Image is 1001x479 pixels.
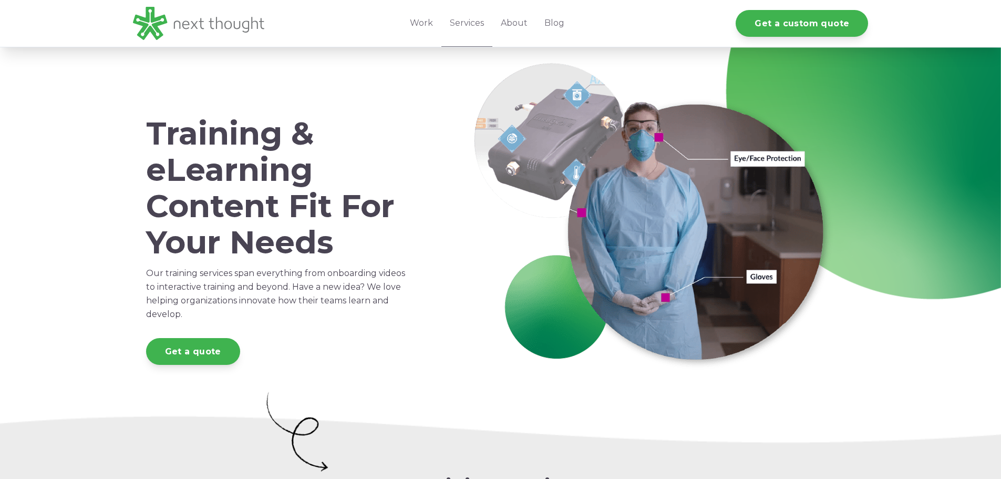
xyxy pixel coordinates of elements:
[264,388,330,475] img: Artboard 16 copy
[133,7,264,40] img: LG - NextThought Logo
[146,338,240,365] a: Get a quote
[736,10,868,37] a: Get a custom quote
[474,63,842,375] img: Services
[146,114,395,261] span: Training & eLearning Content Fit For Your Needs
[146,268,405,319] span: Our training services span everything from onboarding videos to interactive training and beyond. ...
